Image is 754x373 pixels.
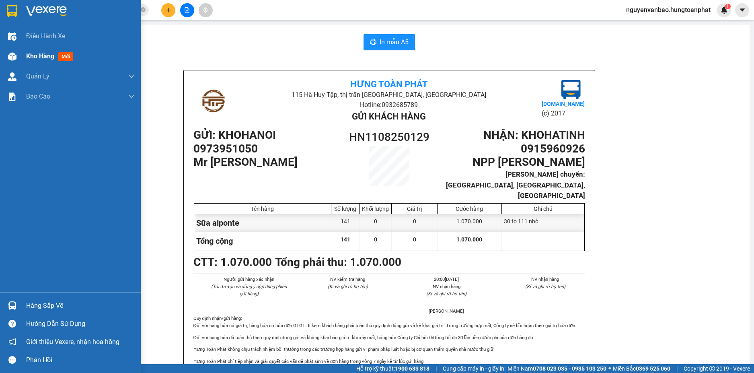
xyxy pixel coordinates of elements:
div: 0 [360,214,392,232]
button: caret-down [735,3,749,17]
div: Tên hàng [196,206,329,212]
img: logo.jpg [561,80,581,99]
b: Tổng phải thu: 1.070.000 [275,256,401,269]
img: warehouse-icon [8,301,16,310]
span: Cung cấp máy in - giấy in: [443,364,505,373]
span: close-circle [141,7,146,12]
h1: HN1108250129 [340,128,438,146]
button: aim [199,3,213,17]
span: down [128,73,135,80]
span: notification [8,338,16,346]
i: (Kí và ghi rõ họ tên) [328,284,368,289]
p: Đối với hàng hóa đã tuân thủ theo quy định đóng gói và không khai báo giá trị khi xảy mất, hỏng h... [193,334,585,341]
i: (Tôi đã đọc và đồng ý nộp dung phiếu gửi hàng) [211,284,287,297]
span: 0 [374,236,377,243]
b: [DOMAIN_NAME] [542,101,585,107]
li: (c) 2017 [542,108,585,118]
li: NV nhận hàng [505,276,585,283]
span: copyright [709,366,715,371]
span: Tổng cộng [196,236,233,246]
div: Hàng sắp về [26,300,135,312]
span: message [8,356,16,364]
span: Miền Nam [507,364,606,373]
span: close-circle [141,6,146,14]
b: CTT : 1.070.000 [193,256,272,269]
img: logo.jpg [193,80,234,120]
h1: 0973951050 [193,142,340,156]
div: Hướng dẫn sử dụng [26,318,135,330]
b: [PERSON_NAME] chuyển: [GEOGRAPHIC_DATA], [GEOGRAPHIC_DATA], [GEOGRAPHIC_DATA] [446,170,585,200]
span: aim [203,7,208,13]
span: Điều hành xe [26,31,65,41]
b: Gửi khách hàng [76,52,150,62]
li: 115 Hà Huy Tập, thị trấn [GEOGRAPHIC_DATA], [GEOGRAPHIC_DATA] [45,20,183,40]
h1: NPP [PERSON_NAME] [438,155,585,169]
strong: 0369 525 060 [636,365,670,372]
li: NV kiểm tra hàng [308,276,388,283]
span: 1.070.000 [456,236,482,243]
p: Hưng Toàn Phát không chịu trách nhiệm bồi thường trong các trường hợp hàng gửi vi phạm pháp luật ... [193,346,585,353]
span: | [676,364,678,373]
div: Quy định nhận/gửi hàng : [193,315,585,365]
span: down [128,93,135,100]
b: Hưng Toàn Phát [74,9,152,19]
button: printerIn mẫu A5 [364,34,415,50]
b: GỬI : KHOHANOI [193,128,276,142]
strong: 0708 023 035 - 0935 103 250 [533,365,606,372]
span: printer [370,39,376,46]
img: icon-new-feature [721,6,728,14]
span: Báo cáo [26,91,50,101]
div: Cước hàng [440,206,499,212]
li: Hotline: 0932685789 [259,100,520,110]
h1: 0915960926 [438,142,585,156]
li: 20:00[DATE] [407,276,487,283]
span: plus [166,7,171,13]
b: Gửi khách hàng [352,111,426,122]
img: logo-vxr [7,5,17,17]
div: Số lượng [333,206,357,212]
span: Giới thiệu Vexere, nhận hoa hồng [26,337,119,347]
i: (Kí và ghi rõ họ tên) [426,291,466,297]
img: warehouse-icon [8,52,16,61]
sup: 1 [725,4,731,9]
div: Khối lượng [362,206,389,212]
span: Kho hàng [26,52,54,60]
li: NV nhận hàng [407,283,487,290]
span: ⚪️ [608,367,611,370]
b: Hưng Toàn Phát [350,79,428,89]
div: 141 [331,214,360,232]
span: 1 [726,4,729,9]
div: Phản hồi [26,354,135,366]
li: [PERSON_NAME] [407,307,487,315]
span: caret-down [739,6,746,14]
span: Quản Lý [26,71,49,81]
button: plus [161,3,175,17]
span: question-circle [8,320,16,328]
img: solution-icon [8,93,16,101]
span: | [436,364,437,373]
button: file-add [180,3,194,17]
h1: Mr [PERSON_NAME] [193,155,340,169]
span: In mẫu A5 [380,37,409,47]
div: 30 to 111 nhỏ [502,214,584,232]
span: Miền Bắc [613,364,670,373]
div: Giá trị [394,206,435,212]
div: Ghi chú [504,206,582,212]
strong: 1900 633 818 [395,365,429,372]
span: 141 [341,236,350,243]
div: 1.070.000 [438,214,501,232]
div: Sữa alponte [194,214,332,232]
span: Hỗ trợ kỹ thuật: [356,364,429,373]
li: Người gửi hàng xác nhận [210,276,289,283]
span: 0 [413,236,416,243]
i: (Kí và ghi rõ họ tên) [525,284,565,289]
li: 115 Hà Huy Tập, thị trấn [GEOGRAPHIC_DATA], [GEOGRAPHIC_DATA] [259,90,520,100]
img: logo.jpg [10,10,50,50]
img: warehouse-icon [8,32,16,41]
b: NHẬN : KHOHATINH [483,128,585,142]
p: Hưng Toàn Phát chỉ tiếp nhận và giải quyết các vấn đề phát sinh về đơn hàng trong vòng 7 ngày kể ... [193,358,585,365]
span: file-add [184,7,190,13]
p: Đối với hàng hóa có giá trị, hàng hóa có hóa đơn GTGT đi kèm khách hàng phải tuân thủ quy định đó... [193,322,585,329]
img: warehouse-icon [8,72,16,81]
div: 0 [392,214,438,232]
